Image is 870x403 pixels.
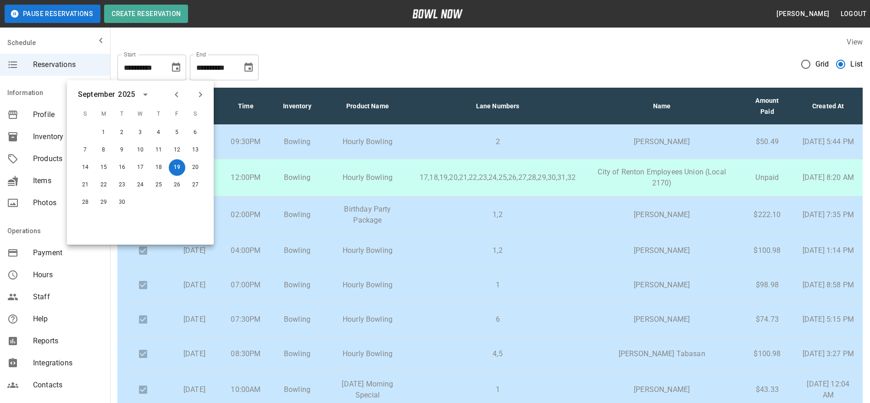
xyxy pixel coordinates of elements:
label: View [847,38,863,46]
p: 17,18,19,20,21,22,23,24,25,26,27,28,29,30,31,32 [420,172,576,183]
p: Bowling [279,209,316,220]
p: Bowling [279,314,316,325]
p: 08:30PM [227,348,264,359]
button: Sep 25, 2025 [150,177,167,193]
p: $50.49 [748,136,786,147]
th: Product Name [323,88,412,125]
button: Sep 15, 2025 [95,159,112,176]
span: Contacts [33,380,103,391]
button: Choose date, selected date is Sep 19, 2025 [167,58,185,77]
p: 04:00PM [227,245,264,256]
button: Sep 16, 2025 [114,159,130,176]
p: $43.33 [748,384,786,395]
span: Photos [33,197,103,208]
p: [PERSON_NAME] [590,136,733,147]
p: 1 [420,384,576,395]
p: Bowling [279,245,316,256]
button: Sep 6, 2025 [187,124,204,141]
p: [DATE] 5:15 PM [801,314,855,325]
p: Bowling [279,280,316,291]
p: 12:00PM [227,172,264,183]
button: Sep 19, 2025 [169,159,185,176]
p: [DATE] 3:27 PM [801,348,855,359]
p: 4,5 [420,348,576,359]
button: Pause Reservations [5,5,100,23]
p: 1,2 [420,245,576,256]
p: 07:00PM [227,280,264,291]
p: [DATE] 12:04 AM [801,379,855,401]
span: Hours [33,269,103,280]
p: 6 [420,314,576,325]
span: M [95,105,112,123]
button: Sep 26, 2025 [169,177,185,193]
button: Sep 3, 2025 [132,124,149,141]
button: Previous month [169,87,184,102]
span: Items [33,175,103,186]
p: Bowling [279,384,316,395]
p: $74.73 [748,314,786,325]
span: T [150,105,167,123]
span: List [850,59,863,70]
p: [PERSON_NAME] Tabasan [590,348,733,359]
p: Hourly Bowling [330,245,405,256]
button: Sep 1, 2025 [95,124,112,141]
th: Created At [794,88,863,125]
button: Sep 27, 2025 [187,177,204,193]
button: Sep 28, 2025 [77,194,94,211]
button: Choose date, selected date is Nov 11, 2025 [239,58,258,77]
p: $98.98 [748,280,786,291]
span: Reservations [33,59,103,70]
p: [PERSON_NAME] [590,209,733,220]
button: Sep 14, 2025 [77,159,94,176]
p: Birthday Party Package [330,204,405,226]
p: [PERSON_NAME] [590,280,733,291]
button: Sep 22, 2025 [95,177,112,193]
p: City of Renton Employees Union (Local 2170) [590,167,733,189]
button: Sep 23, 2025 [114,177,130,193]
button: Sep 21, 2025 [77,177,94,193]
button: Next month [193,87,208,102]
p: Hourly Bowling [330,348,405,359]
p: Bowling [279,348,316,359]
button: Sep 24, 2025 [132,177,149,193]
p: $222.10 [748,209,786,220]
p: 2 [420,136,576,147]
div: 2025 [118,89,135,100]
p: [DATE] [176,384,213,395]
span: Inventory [33,131,103,142]
p: [PERSON_NAME] [590,384,733,395]
span: Integrations [33,358,103,369]
p: [DATE] [176,314,213,325]
button: Sep 2, 2025 [114,124,130,141]
button: Sep 20, 2025 [187,159,204,176]
p: Hourly Bowling [330,136,405,147]
span: Help [33,313,103,325]
p: [DATE] [176,348,213,359]
button: calendar view is open, switch to year view [138,87,153,102]
th: Amount Paid [741,88,793,125]
div: September [78,89,115,100]
span: Products [33,153,103,164]
button: Sep 10, 2025 [132,142,149,158]
span: F [169,105,185,123]
p: [DATE] 5:44 PM [801,136,855,147]
span: S [187,105,204,123]
p: Hourly Bowling [330,280,405,291]
p: $100.98 [748,245,786,256]
p: 10:00AM [227,384,264,395]
span: S [77,105,94,123]
button: Sep 9, 2025 [114,142,130,158]
button: Sep 30, 2025 [114,194,130,211]
p: 09:30PM [227,136,264,147]
span: W [132,105,149,123]
p: Hourly Bowling [330,314,405,325]
p: [DATE] [176,280,213,291]
p: 02:00PM [227,209,264,220]
span: Grid [815,59,829,70]
th: Lane Numbers [412,88,583,125]
p: Unpaid [748,172,786,183]
button: Sep 11, 2025 [150,142,167,158]
p: [DATE] 7:35 PM [801,209,855,220]
button: [PERSON_NAME] [773,6,833,22]
button: Sep 8, 2025 [95,142,112,158]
